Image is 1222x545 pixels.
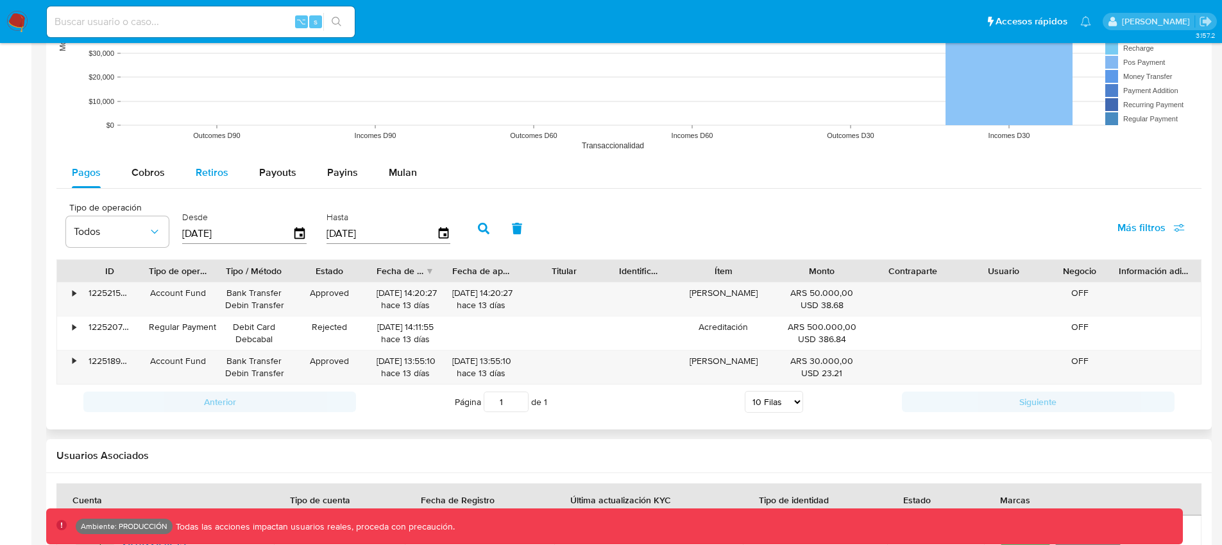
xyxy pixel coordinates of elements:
p: federico.falavigna@mercadolibre.com [1122,15,1194,28]
a: Salir [1199,15,1212,28]
span: 3.157.2 [1196,30,1216,40]
p: Ambiente: PRODUCCIÓN [81,524,167,529]
input: Buscar usuario o caso... [47,13,355,30]
span: ⌥ [296,15,306,28]
span: s [314,15,318,28]
p: Todas las acciones impactan usuarios reales, proceda con precaución. [173,521,455,533]
h2: Usuarios Asociados [56,449,1201,462]
button: search-icon [323,13,350,31]
span: Accesos rápidos [996,15,1067,28]
a: Notificaciones [1080,16,1091,27]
